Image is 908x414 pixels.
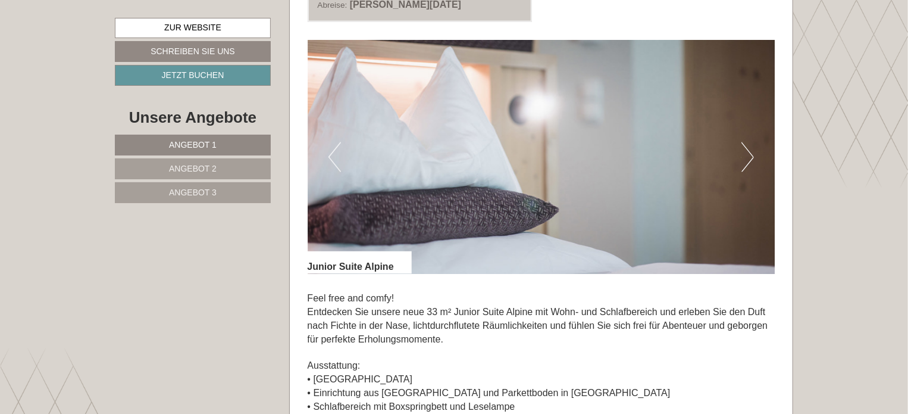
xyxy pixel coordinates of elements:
[169,188,217,197] span: Angebot 3
[308,251,412,274] div: Junior Suite Alpine
[115,65,271,86] a: Jetzt buchen
[169,140,217,150] span: Angebot 1
[169,164,217,173] span: Angebot 2
[115,107,271,129] div: Unsere Angebote
[741,142,754,172] button: Next
[318,1,347,10] small: Abreise:
[308,40,775,274] img: image
[115,18,271,38] a: Zur Website
[115,41,271,62] a: Schreiben Sie uns
[328,142,341,172] button: Previous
